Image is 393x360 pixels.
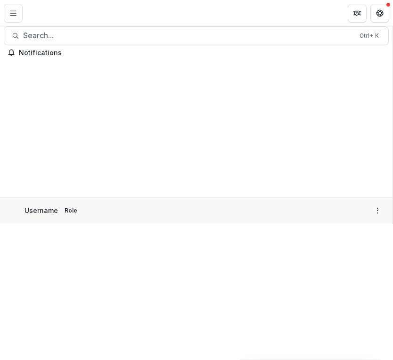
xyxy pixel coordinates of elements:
[348,4,367,23] button: Partners
[19,49,385,57] span: Notifications
[4,4,23,23] button: Toggle Menu
[62,206,80,215] p: Role
[23,31,354,40] span: Search...
[372,205,383,216] button: More
[4,26,389,45] button: Search...
[25,205,58,215] p: Username
[358,31,381,41] div: Ctrl + K
[4,45,389,60] button: Notifications
[370,4,389,23] button: Get Help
